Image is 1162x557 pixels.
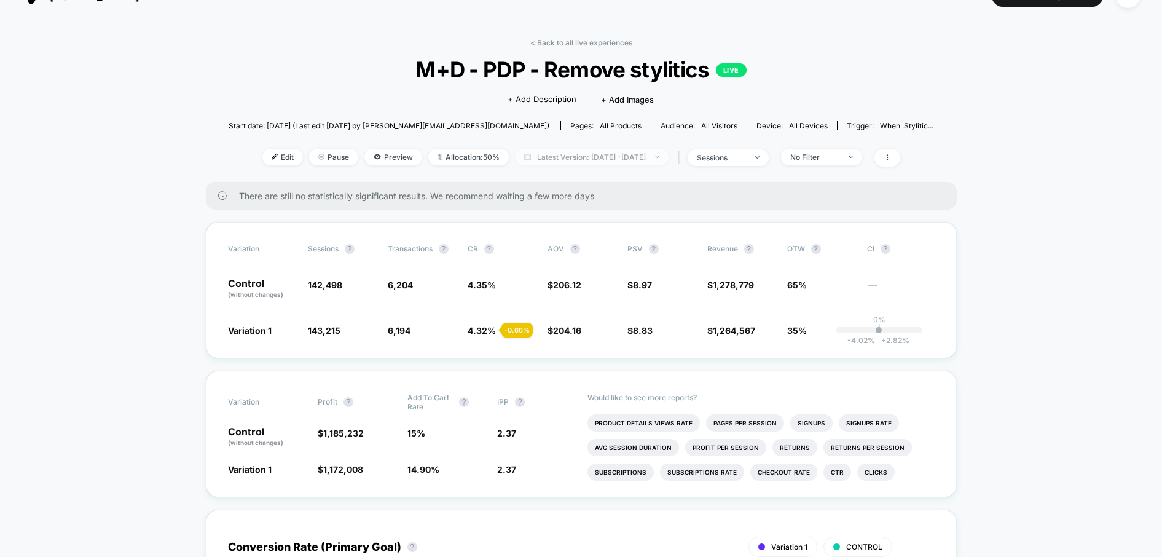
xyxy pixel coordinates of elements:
[787,244,855,254] span: OTW
[847,336,875,345] span: -4.02 %
[823,439,912,456] li: Returns Per Session
[811,244,821,254] button: ?
[587,393,935,402] p: Would like to see more reports?
[318,464,363,475] span: $
[787,280,807,290] span: 65%
[388,325,410,336] span: 6,194
[587,464,654,481] li: Subscriptions
[839,414,899,432] li: Signups Rate
[881,336,886,345] span: +
[497,428,516,438] span: 2.37
[627,280,652,290] span: $
[272,154,278,160] img: edit
[228,439,283,446] span: (without changes)
[308,244,339,253] span: Sessions
[633,325,653,336] span: 8.83
[228,325,272,336] span: Variation 1
[570,244,580,254] button: ?
[846,542,882,551] span: CONTROL
[308,280,342,290] span: 142,498
[524,154,531,160] img: calendar
[548,280,581,290] span: $
[388,244,433,253] span: Transactions
[849,156,853,158] img: end
[345,244,355,254] button: ?
[744,244,754,254] button: ?
[847,121,933,130] div: Trigger:
[468,325,496,336] span: 4.32 %
[787,325,807,336] span: 35%
[497,397,509,406] span: IPP
[407,393,453,411] span: Add To Cart Rate
[857,464,895,481] li: Clicks
[229,121,549,130] span: Start date: [DATE] (Last edit [DATE] by [PERSON_NAME][EMAIL_ADDRESS][DOMAIN_NAME])
[343,397,353,407] button: ?
[468,244,478,253] span: CR
[755,156,760,159] img: end
[713,325,755,336] span: 1,264,567
[655,156,659,158] img: end
[661,121,737,130] div: Audience:
[867,282,935,299] span: ---
[439,244,449,254] button: ?
[747,121,837,130] span: Device:
[660,464,744,481] li: Subscriptions Rate
[228,278,296,299] p: Control
[750,464,817,481] li: Checkout Rate
[772,439,817,456] li: Returns
[707,280,754,290] span: $
[262,149,303,165] span: Edit
[364,149,422,165] span: Preview
[600,121,642,130] span: all products
[239,191,932,201] span: There are still no statistically significant results. We recommend waiting a few more days
[323,428,364,438] span: 1,185,232
[407,428,425,438] span: 15 %
[459,397,469,407] button: ?
[530,38,632,47] a: < Back to all live experiences
[627,244,643,253] span: PSV
[706,414,784,432] li: Pages Per Session
[881,244,890,254] button: ?
[407,542,417,552] button: ?
[713,280,754,290] span: 1,278,779
[388,280,413,290] span: 6,204
[318,397,337,406] span: Profit
[873,315,885,324] p: 0%
[649,244,659,254] button: ?
[716,63,747,77] p: LIVE
[309,149,358,165] span: Pause
[428,149,509,165] span: Allocation: 50%
[789,121,828,130] span: all devices
[570,121,642,130] div: Pages:
[548,244,564,253] span: AOV
[484,244,494,254] button: ?
[627,325,653,336] span: $
[867,244,935,254] span: CI
[707,325,755,336] span: $
[468,280,496,290] span: 4.35 %
[515,149,669,165] span: Latest Version: [DATE] - [DATE]
[697,153,746,162] div: sessions
[438,154,442,160] img: rebalance
[553,325,581,336] span: 204.16
[587,414,700,432] li: Product Details Views Rate
[675,149,688,167] span: |
[228,244,296,254] span: Variation
[515,397,525,407] button: ?
[790,152,839,162] div: No Filter
[823,464,851,481] li: Ctr
[508,93,576,106] span: + Add Description
[790,414,833,432] li: Signups
[308,325,340,336] span: 143,215
[501,323,533,338] div: - 0.66 %
[318,154,324,160] img: end
[707,244,738,253] span: Revenue
[228,393,296,411] span: Variation
[875,336,909,345] span: 2.82 %
[553,280,581,290] span: 206.12
[880,121,933,130] span: When .stylitic...
[407,464,439,475] span: 14.90 %
[601,95,654,105] span: + Add Images
[497,464,516,475] span: 2.37
[228,427,305,448] p: Control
